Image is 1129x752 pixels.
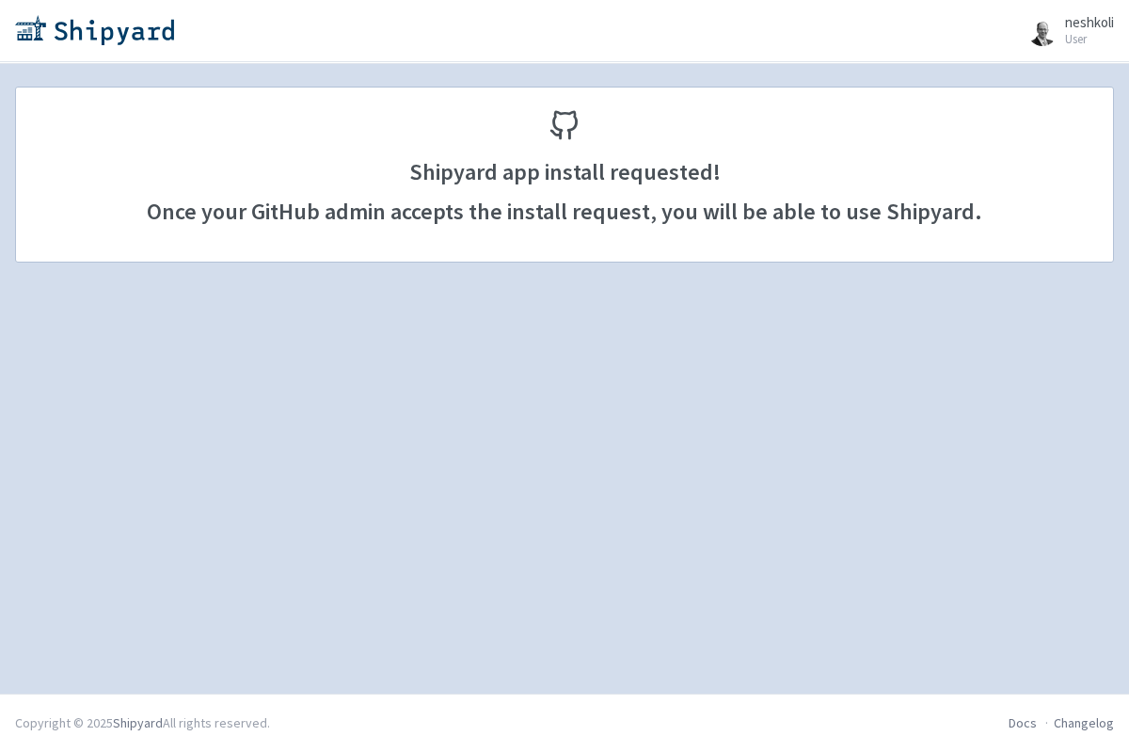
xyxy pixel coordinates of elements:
a: neshkoli User [1016,15,1114,45]
p: Once your GitHub admin accepts the install request, you will be able to use Shipyard. [39,200,1090,224]
span: neshkoli [1065,13,1114,31]
a: Shipyard [113,714,163,731]
a: Docs [1009,714,1037,731]
small: User [1065,33,1114,45]
div: Copyright © 2025 All rights reserved. [15,713,270,733]
p: Shipyard app install requested! [39,160,1090,184]
a: Changelog [1054,714,1114,731]
img: Shipyard logo [15,15,174,45]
